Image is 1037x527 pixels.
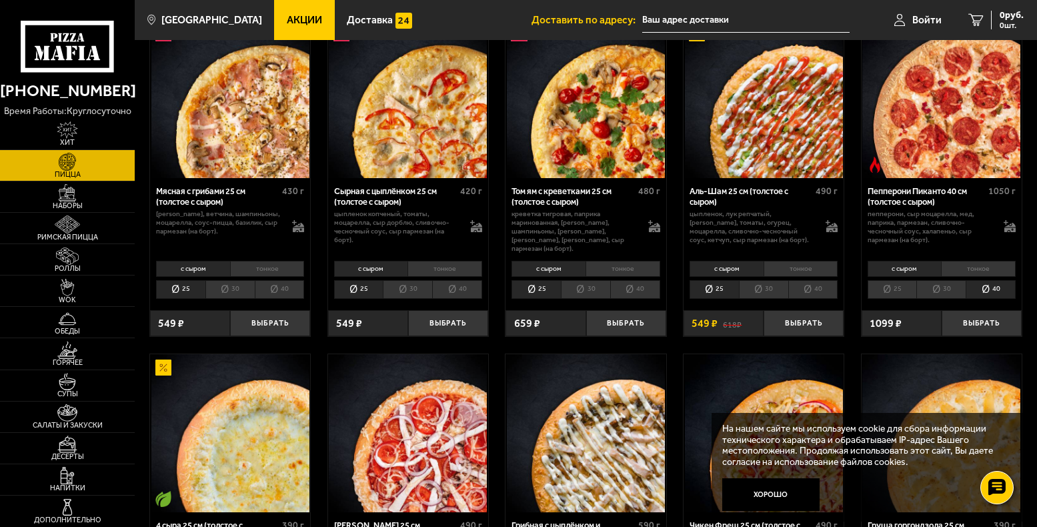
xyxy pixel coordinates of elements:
[916,280,966,299] li: 30
[692,318,718,329] span: 549 ₽
[941,261,1016,276] li: тонкое
[862,354,1020,512] img: Груша горгондзола 25 см (толстое с сыром)
[586,310,666,337] button: Выбрать
[407,261,482,276] li: тонкое
[230,310,310,337] button: Выбрать
[868,261,942,276] li: с сыром
[507,354,665,512] img: Грибная с цыплёнком и сулугуни 25 см (толстое с сыром)
[230,261,305,276] li: тонкое
[723,318,742,329] s: 618 ₽
[334,280,383,299] li: 25
[151,354,309,512] img: 4 сыра 25 см (толстое с сыром)
[156,186,279,207] div: Мясная с грибами 25 см (толстое с сыром)
[816,185,838,197] span: 490 г
[862,354,1022,512] a: Груша горгондзола 25 см (толстое с сыром)
[255,280,305,299] li: 40
[642,8,850,33] input: Ваш адрес доставки
[334,261,408,276] li: с сыром
[151,20,309,178] img: Мясная с грибами 25 см (толстое с сыром)
[610,280,660,299] li: 40
[868,280,917,299] li: 25
[684,20,844,178] a: АкционныйАль-Шам 25 см (толстое с сыром)
[867,157,883,173] img: Острое блюдо
[507,20,665,178] img: Том ям с креветками 25 см (толстое с сыром)
[150,354,310,512] a: АкционныйВегетарианское блюдо4 сыра 25 см (толстое с сыром)
[155,491,171,507] img: Вегетарианское блюдо
[287,15,322,25] span: Акции
[156,280,205,299] li: 25
[722,424,1004,468] p: На нашем сайте мы используем cookie для сбора информации технического характера и обрабатываем IP...
[161,15,262,25] span: [GEOGRAPHIC_DATA]
[586,261,660,276] li: тонкое
[395,13,411,29] img: 15daf4d41897b9f0e9f617042186c801.svg
[685,20,843,178] img: Аль-Шам 25 см (толстое с сыром)
[684,354,844,512] a: Чикен Фреш 25 см (толстое с сыром)
[690,186,813,207] div: Аль-Шам 25 см (толстое с сыром)
[966,280,1016,299] li: 40
[511,186,635,207] div: Том ям с креветками 25 см (толстое с сыром)
[912,15,942,25] span: Войти
[690,261,764,276] li: с сыром
[205,280,255,299] li: 30
[155,360,171,376] img: Акционный
[347,15,393,25] span: Доставка
[988,185,1016,197] span: 1050 г
[505,354,666,512] a: Грибная с цыплёнком и сулугуни 25 см (толстое с сыром)
[722,478,820,511] button: Хорошо
[158,318,184,329] span: 549 ₽
[739,280,788,299] li: 30
[460,185,482,197] span: 420 г
[511,261,586,276] li: с сыром
[868,186,986,207] div: Пепперони Пиканто 40 см (толстое с сыром)
[156,210,281,236] p: [PERSON_NAME], ветчина, шампиньоны, моцарелла, соус-пицца, базилик, сыр пармезан (на борт).
[862,20,1022,178] a: Острое блюдоПепперони Пиканто 40 см (толстое с сыром)
[511,210,637,253] p: креветка тигровая, паприка маринованная, [PERSON_NAME], шампиньоны, [PERSON_NAME], [PERSON_NAME],...
[870,318,902,329] span: 1099 ₽
[328,20,488,178] a: НовинкаСырная с цыплёнком 25 см (толстое с сыром)
[329,354,487,512] img: Петровская 25 см (толстое с сыром)
[336,318,362,329] span: 549 ₽
[788,280,838,299] li: 40
[1000,11,1024,20] span: 0 руб.
[408,310,488,337] button: Выбрать
[690,210,815,245] p: цыпленок, лук репчатый, [PERSON_NAME], томаты, огурец, моцарелла, сливочно-чесночный соус, кетчуп...
[282,185,304,197] span: 430 г
[532,15,642,25] span: Доставить по адресу:
[150,20,310,178] a: НовинкаМясная с грибами 25 см (толстое с сыром)
[561,280,610,299] li: 30
[156,261,230,276] li: с сыром
[334,210,459,245] p: цыпленок копченый, томаты, моцарелла, сыр дорблю, сливочно-чесночный соус, сыр пармезан (на борт).
[1000,21,1024,29] span: 0 шт.
[862,20,1020,178] img: Пепперони Пиканто 40 см (толстое с сыром)
[329,20,487,178] img: Сырная с цыплёнком 25 см (толстое с сыром)
[764,310,844,337] button: Выбрать
[942,310,1022,337] button: Выбрать
[334,186,457,207] div: Сырная с цыплёнком 25 см (толстое с сыром)
[505,20,666,178] a: НовинкаТом ям с креветками 25 см (толстое с сыром)
[511,280,561,299] li: 25
[432,280,482,299] li: 40
[690,280,739,299] li: 25
[328,354,488,512] a: Петровская 25 см (толстое с сыром)
[764,261,838,276] li: тонкое
[868,210,993,245] p: пепперони, сыр Моцарелла, мед, паприка, пармезан, сливочно-чесночный соус, халапеньо, сыр пармеза...
[685,354,843,512] img: Чикен Фреш 25 см (толстое с сыром)
[383,280,432,299] li: 30
[514,318,540,329] span: 659 ₽
[638,185,660,197] span: 480 г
